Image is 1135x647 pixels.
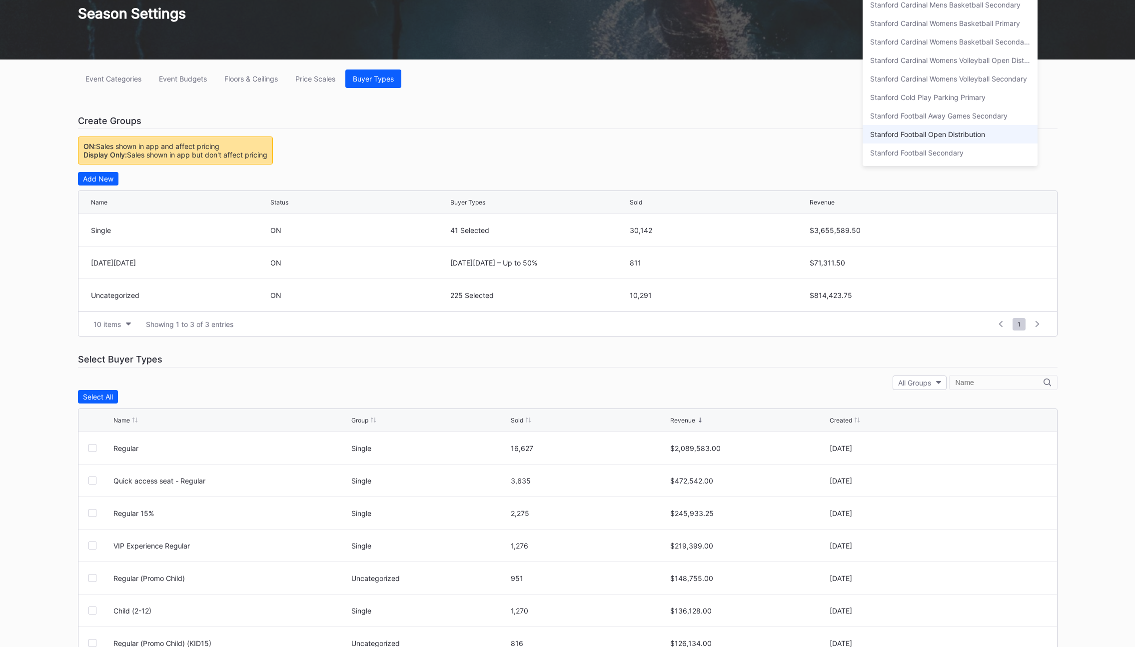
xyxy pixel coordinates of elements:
div: Stanford Cardinal Womens Basketball Primary [870,19,1020,27]
div: 1,270 [511,606,668,615]
div: Stanford Football Open Distribution [870,130,985,138]
div: $136,128.00 [670,606,827,615]
div: Single [351,606,508,615]
div: [DATE] [830,574,987,582]
div: Regular (Promo Child) [113,574,349,582]
div: Stanford Cardinal Womens Basketball Secondary [870,37,1030,46]
div: Child (2-12) [113,606,349,615]
div: Stanford Football Away Games Secondary [870,111,1008,120]
div: $148,755.00 [670,574,827,582]
div: Stanford Cardinal Mens Basketball Secondary [870,0,1021,9]
div: 951 [511,574,668,582]
div: [DATE] [830,606,987,615]
div: Stanford Cardinal Womens Volleyball Secondary [870,74,1027,83]
div: Stanford Cold Play Parking Primary [870,93,986,101]
div: Stanford Football Secondary [870,148,964,157]
div: Stanford Cardinal Womens Volleyball Open Distribution [870,56,1030,64]
div: Uncategorized [351,574,508,582]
